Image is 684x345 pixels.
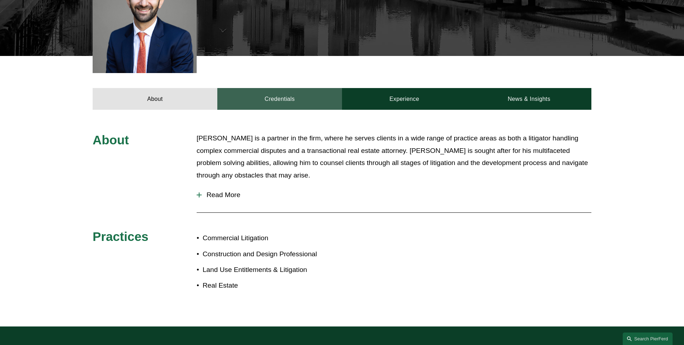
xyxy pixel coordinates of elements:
p: [PERSON_NAME] is a partner in the firm, where he serves clients in a wide range of practice areas... [197,132,591,181]
span: Practices [93,230,149,243]
p: Construction and Design Professional [203,248,342,261]
p: Land Use Entitlements & Litigation [203,264,342,276]
button: Read More [197,186,591,204]
span: Read More [202,191,591,199]
p: Real Estate [203,279,342,292]
span: About [93,133,129,147]
a: Search this site [623,333,673,345]
a: About [93,88,217,109]
p: Commercial Litigation [203,232,342,244]
a: News & Insights [467,88,591,109]
a: Credentials [217,88,342,109]
a: Experience [342,88,467,109]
